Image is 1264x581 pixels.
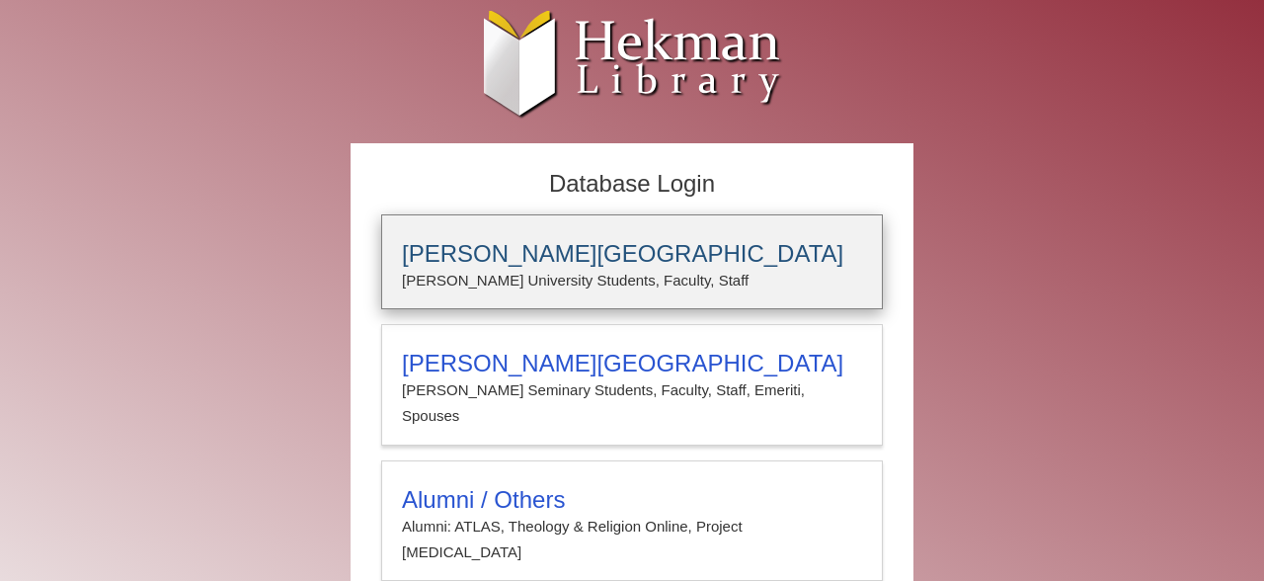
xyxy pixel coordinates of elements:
[381,324,883,446] a: [PERSON_NAME][GEOGRAPHIC_DATA][PERSON_NAME] Seminary Students, Faculty, Staff, Emeriti, Spouses
[402,486,862,514] h3: Alumni / Others
[402,240,862,268] h3: [PERSON_NAME][GEOGRAPHIC_DATA]
[402,350,862,377] h3: [PERSON_NAME][GEOGRAPHIC_DATA]
[402,377,862,430] p: [PERSON_NAME] Seminary Students, Faculty, Staff, Emeriti, Spouses
[381,214,883,309] a: [PERSON_NAME][GEOGRAPHIC_DATA][PERSON_NAME] University Students, Faculty, Staff
[371,164,893,205] h2: Database Login
[402,486,862,566] summary: Alumni / OthersAlumni: ATLAS, Theology & Religion Online, Project [MEDICAL_DATA]
[402,268,862,293] p: [PERSON_NAME] University Students, Faculty, Staff
[402,514,862,566] p: Alumni: ATLAS, Theology & Religion Online, Project [MEDICAL_DATA]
